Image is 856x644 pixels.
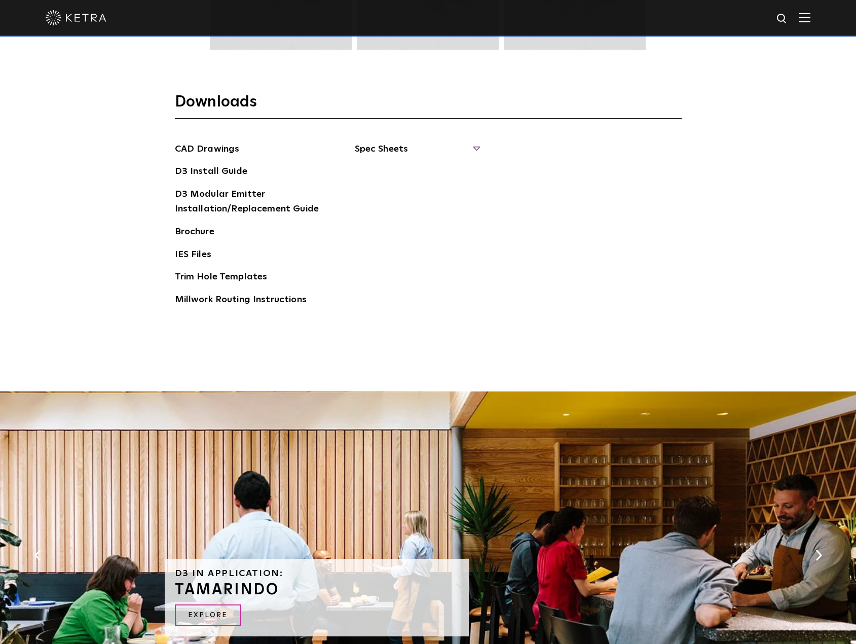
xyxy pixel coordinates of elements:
button: Next [813,549,824,562]
a: D3 Install Guide [175,164,247,181]
a: IES Files [175,247,211,264]
button: Previous [32,549,43,562]
a: Millwork Routing Instructions [175,293,307,309]
h3: Tamarindo [175,582,459,597]
span: Spec Sheets [355,142,479,164]
a: Brochure [175,225,214,241]
h6: D3 in application: [175,569,459,578]
a: Explore [175,604,241,626]
a: CAD Drawings [175,142,240,158]
a: D3 Modular Emitter Installation/Replacement Guide [175,187,327,218]
a: Trim Hole Templates [175,270,268,286]
img: Hamburger%20Nav.svg [799,13,810,22]
img: ketra-logo-2019-white [46,10,106,25]
img: search icon [776,13,789,25]
h3: Downloads [175,92,682,119]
